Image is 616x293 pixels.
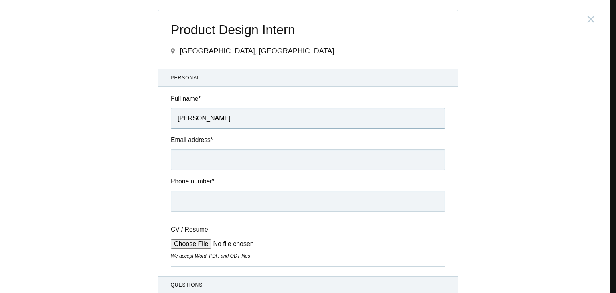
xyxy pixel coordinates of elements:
[171,177,445,186] label: Phone number
[171,23,445,37] span: Product Design Intern
[171,252,445,260] div: We accept Word, PDF, and ODT files
[171,135,445,144] label: Email address
[171,74,446,81] span: Personal
[171,281,446,289] span: Questions
[180,47,334,55] span: [GEOGRAPHIC_DATA], [GEOGRAPHIC_DATA]
[171,225,231,234] label: CV / Resume
[171,94,445,103] label: Full name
